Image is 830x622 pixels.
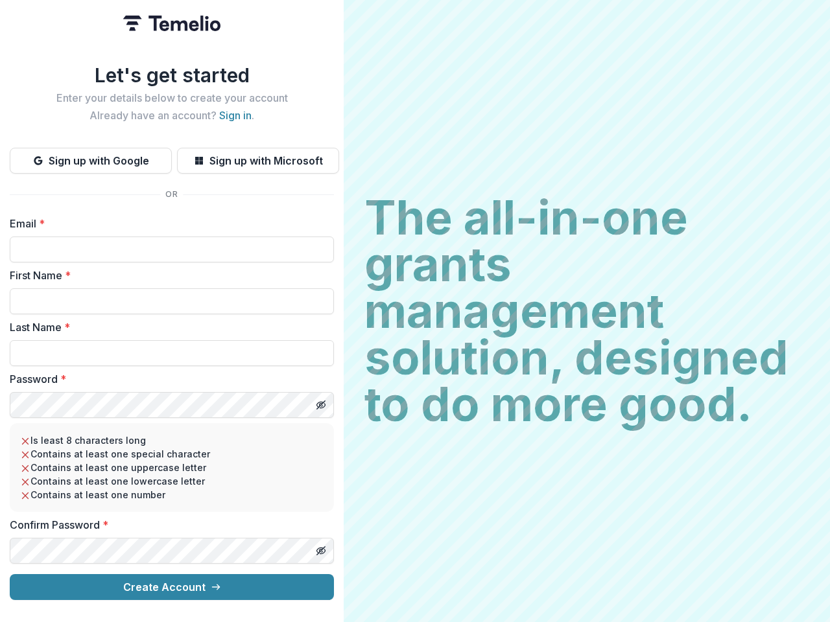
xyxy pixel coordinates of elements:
[10,319,326,335] label: Last Name
[177,148,339,174] button: Sign up with Microsoft
[10,92,334,104] h2: Enter your details below to create your account
[10,371,326,387] label: Password
[10,148,172,174] button: Sign up with Google
[123,16,220,31] img: Temelio
[219,109,252,122] a: Sign in
[10,574,334,600] button: Create Account
[20,474,324,488] li: Contains at least one lowercase letter
[10,517,326,533] label: Confirm Password
[311,395,331,415] button: Toggle password visibility
[311,540,331,561] button: Toggle password visibility
[20,461,324,474] li: Contains at least one uppercase letter
[10,109,334,122] h2: Already have an account? .
[20,488,324,501] li: Contains at least one number
[20,433,324,447] li: Is least 8 characters long
[10,216,326,231] label: Email
[10,63,334,87] h1: Let's get started
[10,268,326,283] label: First Name
[20,447,324,461] li: Contains at least one special character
